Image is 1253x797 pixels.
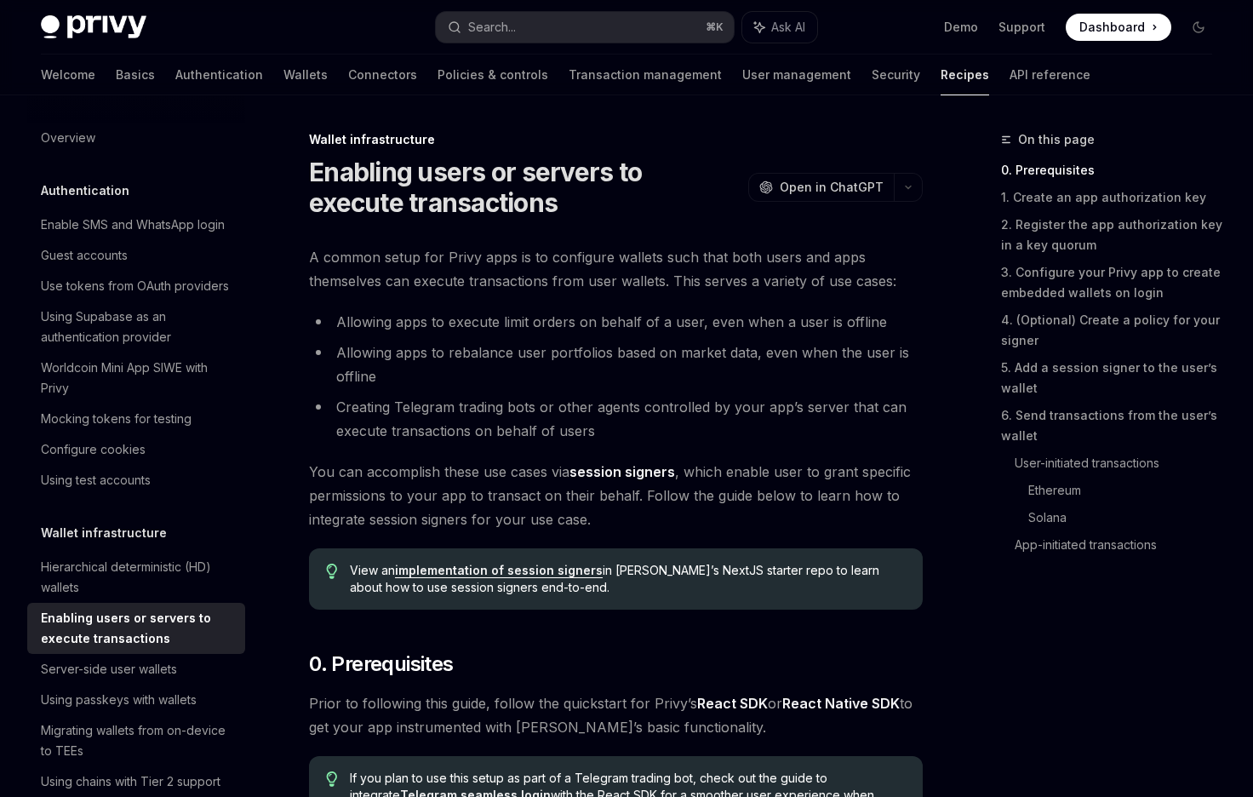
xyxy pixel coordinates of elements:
[41,470,151,490] div: Using test accounts
[395,563,603,578] a: implementation of session signers
[41,720,235,761] div: Migrating wallets from on-device to TEEs
[41,690,197,710] div: Using passkeys with wallets
[309,245,923,293] span: A common setup for Privy apps is to configure wallets such that both users and apps themselves ca...
[41,128,95,148] div: Overview
[41,771,220,792] div: Using chains with Tier 2 support
[41,557,235,598] div: Hierarchical deterministic (HD) wallets
[41,307,235,347] div: Using Supabase as an authentication provider
[175,54,263,95] a: Authentication
[309,157,741,218] h1: Enabling users or servers to execute transactions
[1001,184,1226,211] a: 1. Create an app authorization key
[27,209,245,240] a: Enable SMS and WhatsApp login
[27,404,245,434] a: Mocking tokens for testing
[782,695,900,713] a: React Native SDK
[309,310,923,334] li: Allowing apps to execute limit orders on behalf of a user, even when a user is offline
[41,358,235,398] div: Worldcoin Mini App SIWE with Privy
[1028,477,1226,504] a: Ethereum
[742,12,817,43] button: Ask AI
[309,651,453,678] span: 0. Prerequisites
[27,654,245,685] a: Server-side user wallets
[697,695,768,713] a: React SDK
[438,54,548,95] a: Policies & controls
[27,301,245,353] a: Using Supabase as an authentication provider
[780,179,884,196] span: Open in ChatGPT
[1185,14,1212,41] button: Toggle dark mode
[1001,402,1226,450] a: 6. Send transactions from the user’s wallet
[326,564,338,579] svg: Tip
[1079,19,1145,36] span: Dashboard
[27,465,245,496] a: Using test accounts
[41,54,95,95] a: Welcome
[326,771,338,787] svg: Tip
[283,54,328,95] a: Wallets
[41,215,225,235] div: Enable SMS and WhatsApp login
[41,276,229,296] div: Use tokens from OAuth providers
[41,15,146,39] img: dark logo
[748,173,894,202] button: Open in ChatGPT
[27,434,245,465] a: Configure cookies
[41,181,129,201] h5: Authentication
[309,341,923,388] li: Allowing apps to rebalance user portfolios based on market data, even when the user is offline
[41,608,235,649] div: Enabling users or servers to execute transactions
[569,54,722,95] a: Transaction management
[1001,211,1226,259] a: 2. Register the app authorization key in a key quorum
[27,603,245,654] a: Enabling users or servers to execute transactions
[41,439,146,460] div: Configure cookies
[27,552,245,603] a: Hierarchical deterministic (HD) wallets
[41,523,167,543] h5: Wallet infrastructure
[1001,307,1226,354] a: 4. (Optional) Create a policy for your signer
[41,409,192,429] div: Mocking tokens for testing
[27,123,245,153] a: Overview
[1028,504,1226,531] a: Solana
[27,715,245,766] a: Migrating wallets from on-device to TEEs
[309,131,923,148] div: Wallet infrastructure
[941,54,989,95] a: Recipes
[436,12,734,43] button: Search...⌘K
[1015,531,1226,559] a: App-initiated transactions
[309,460,923,531] span: You can accomplish these use cases via , which enable user to grant specific permissions to your ...
[1066,14,1171,41] a: Dashboard
[350,562,906,596] span: View an in [PERSON_NAME]’s NextJS starter repo to learn about how to use session signers end-to-end.
[944,19,978,36] a: Demo
[27,240,245,271] a: Guest accounts
[998,19,1045,36] a: Support
[1001,354,1226,402] a: 5. Add a session signer to the user’s wallet
[706,20,724,34] span: ⌘ K
[41,245,128,266] div: Guest accounts
[1018,129,1095,150] span: On this page
[771,19,805,36] span: Ask AI
[1010,54,1090,95] a: API reference
[468,17,516,37] div: Search...
[309,395,923,443] li: Creating Telegram trading bots or other agents controlled by your app’s server that can execute t...
[27,766,245,797] a: Using chains with Tier 2 support
[27,271,245,301] a: Use tokens from OAuth providers
[309,691,923,739] span: Prior to following this guide, follow the quickstart for Privy’s or to get your app instrumented ...
[27,353,245,404] a: Worldcoin Mini App SIWE with Privy
[41,659,177,679] div: Server-side user wallets
[569,463,675,481] a: session signers
[872,54,920,95] a: Security
[348,54,417,95] a: Connectors
[116,54,155,95] a: Basics
[1001,157,1226,184] a: 0. Prerequisites
[1001,259,1226,307] a: 3. Configure your Privy app to create embedded wallets on login
[742,54,851,95] a: User management
[27,685,245,715] a: Using passkeys with wallets
[1015,450,1226,477] a: User-initiated transactions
